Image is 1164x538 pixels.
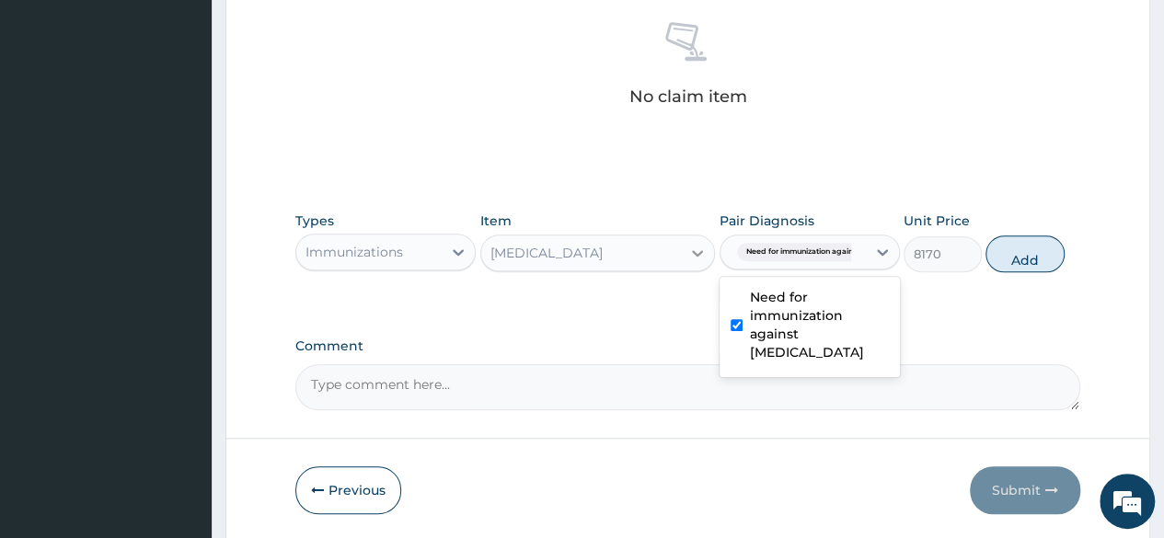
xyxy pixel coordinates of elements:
[985,235,1064,272] button: Add
[295,338,1080,354] label: Comment
[295,213,334,229] label: Types
[480,212,512,230] label: Item
[107,155,254,341] span: We're online!
[302,9,346,53] div: Minimize live chat window
[96,103,309,127] div: Chat with us now
[305,243,403,261] div: Immunizations
[720,212,814,230] label: Pair Diagnosis
[737,243,876,261] span: Need for immunization against ...
[490,244,603,262] div: [MEDICAL_DATA]
[750,288,889,361] label: Need for immunization against [MEDICAL_DATA]
[34,92,75,138] img: d_794563401_company_1708531726252_794563401
[904,212,970,230] label: Unit Price
[9,349,351,414] textarea: Type your message and hit 'Enter'
[295,466,401,514] button: Previous
[628,87,746,106] p: No claim item
[970,466,1080,514] button: Submit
